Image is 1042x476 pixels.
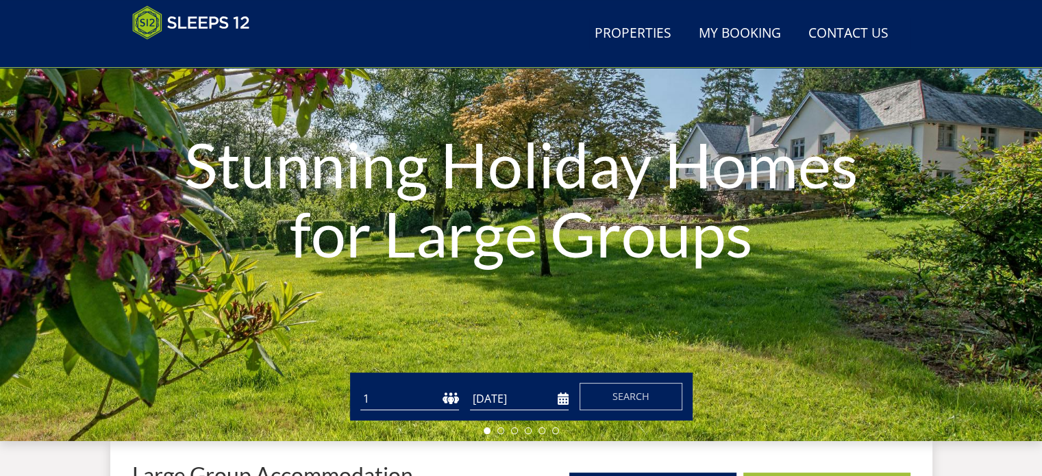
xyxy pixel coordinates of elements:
[693,18,786,49] a: My Booking
[470,388,569,410] input: Arrival Date
[580,383,682,410] button: Search
[589,18,677,49] a: Properties
[132,5,250,40] img: Sleeps 12
[803,18,894,49] a: Contact Us
[125,48,269,60] iframe: Customer reviews powered by Trustpilot
[612,390,649,403] span: Search
[156,103,886,295] h1: Stunning Holiday Homes for Large Groups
